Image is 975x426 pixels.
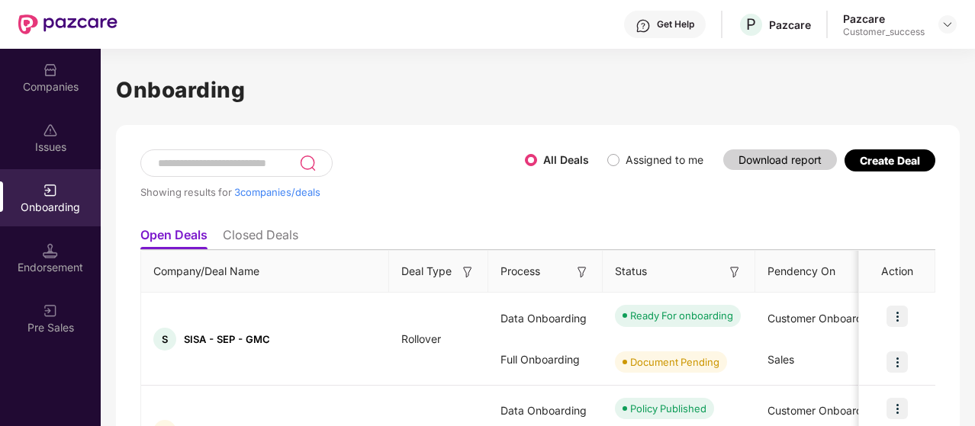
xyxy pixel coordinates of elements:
div: Full Onboarding [488,339,603,380]
span: Pendency On [767,263,835,280]
img: svg+xml;base64,PHN2ZyB3aWR0aD0iMjQiIGhlaWdodD0iMjUiIHZpZXdCb3g9IjAgMCAyNCAyNSIgZmlsbD0ibm9uZSIgeG... [299,154,317,172]
span: Deal Type [401,263,452,280]
img: New Pazcare Logo [18,14,117,34]
span: Customer Onboarding [767,404,878,417]
li: Open Deals [140,227,208,249]
img: svg+xml;base64,PHN2ZyB3aWR0aD0iMjAiIGhlaWdodD0iMjAiIHZpZXdCb3g9IjAgMCAyMCAyMCIgZmlsbD0ibm9uZSIgeG... [43,183,58,198]
span: SISA - SEP - GMC [184,333,270,345]
th: Company/Deal Name [141,251,389,293]
label: All Deals [543,153,589,166]
span: Customer Onboarding [767,312,878,325]
button: Download report [723,149,837,170]
div: Policy Published [630,401,706,416]
img: svg+xml;base64,PHN2ZyB3aWR0aD0iMTQuNSIgaGVpZ2h0PSIxNC41IiB2aWV3Qm94PSIwIDAgMTYgMTYiIGZpbGw9Im5vbm... [43,243,58,258]
div: Data Onboarding [488,298,603,339]
div: Create Deal [860,154,920,167]
img: svg+xml;base64,PHN2ZyBpZD0iSXNzdWVzX2Rpc2FibGVkIiB4bWxucz0iaHR0cDovL3d3dy53My5vcmcvMjAwMC9zdmciIH... [43,123,58,138]
img: svg+xml;base64,PHN2ZyBpZD0iQ29tcGFuaWVzIiB4bWxucz0iaHR0cDovL3d3dy53My5vcmcvMjAwMC9zdmciIHdpZHRoPS... [43,62,58,78]
img: svg+xml;base64,PHN2ZyB3aWR0aD0iMTYiIGhlaWdodD0iMTYiIHZpZXdCb3g9IjAgMCAxNiAxNiIgZmlsbD0ibm9uZSIgeG... [727,264,742,280]
div: Pazcare [843,11,925,26]
span: Sales [767,353,794,366]
img: svg+xml;base64,PHN2ZyBpZD0iRHJvcGRvd24tMzJ4MzIiIHhtbG5zPSJodHRwOi8vd3d3LnczLm9yZy8yMDAwL3N2ZyIgd2... [941,18,954,30]
img: icon [887,351,908,373]
h1: Onboarding [116,73,960,107]
label: Assigned to me [626,153,703,166]
div: Customer_success [843,26,925,38]
img: svg+xml;base64,PHN2ZyBpZD0iSGVscC0zMngzMiIgeG1sbnM9Imh0dHA6Ly93d3cudzMub3JnLzIwMDAvc3ZnIiB3aWR0aD... [636,18,651,34]
span: 3 companies/deals [234,186,320,198]
img: svg+xml;base64,PHN2ZyB3aWR0aD0iMjAiIGhlaWdodD0iMjAiIHZpZXdCb3g9IjAgMCAyMCAyMCIgZmlsbD0ibm9uZSIgeG... [43,303,58,319]
img: icon [887,398,908,419]
div: Showing results for [140,186,525,198]
span: Status [615,263,647,280]
li: Closed Deals [223,227,298,249]
div: S [153,328,176,351]
div: Document Pending [630,354,719,370]
th: Action [859,251,935,293]
div: Ready For onboarding [630,308,733,323]
span: Process [500,263,540,280]
div: Get Help [657,18,694,30]
img: icon [887,306,908,327]
span: P [746,15,756,34]
img: svg+xml;base64,PHN2ZyB3aWR0aD0iMTYiIGhlaWdodD0iMTYiIHZpZXdCb3g9IjAgMCAxNiAxNiIgZmlsbD0ibm9uZSIgeG... [574,264,590,280]
span: Rollover [389,332,453,345]
div: Pazcare [769,18,811,32]
img: svg+xml;base64,PHN2ZyB3aWR0aD0iMTYiIGhlaWdodD0iMTYiIHZpZXdCb3g9IjAgMCAxNiAxNiIgZmlsbD0ibm9uZSIgeG... [460,264,475,280]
